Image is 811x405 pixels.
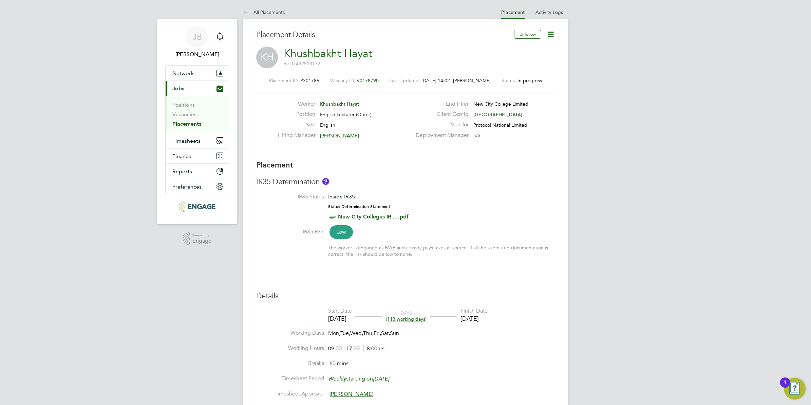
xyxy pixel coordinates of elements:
span: [PERSON_NAME] [329,391,373,398]
a: New City Colleges IR... .pdf [338,213,409,220]
a: Khushbakht Hayat [284,47,372,60]
nav: Main navigation [157,19,237,224]
a: Placements [172,121,201,127]
label: Position [278,111,315,118]
label: Vacancy ID [330,77,354,84]
span: Powered by [192,232,211,238]
button: Finance [166,148,229,163]
em: Weekly [328,375,346,382]
span: Fri, [374,330,381,337]
label: IR35 Status [256,193,324,200]
label: Timesheet Period [256,375,324,382]
label: Timesheet Approver [256,390,324,398]
label: Client Config [412,111,469,118]
button: About IR35 [322,178,329,185]
span: Josh Boulding [165,50,229,58]
h3: IR35 Determination [256,177,555,187]
span: Tue, [340,330,350,337]
label: Working Hours [256,345,324,352]
span: Low [329,225,353,239]
label: End Hirer [412,101,469,108]
span: m: 07432513172 [284,60,320,67]
span: Thu, [363,330,374,337]
span: New City College Limited [473,101,528,107]
span: In progress [517,77,542,84]
span: Jobs [172,85,184,92]
span: Khushbakht Hayat [320,101,359,107]
button: Network [166,66,229,81]
div: The worker is engaged as PAYE and already pays taxes at source. If all the submitted documentatio... [328,245,555,257]
label: Last Updated [390,77,419,84]
label: Working Days [256,330,324,337]
label: IR35 Risk [256,228,324,235]
a: All Placements [243,9,285,15]
a: Positions [172,102,195,108]
a: Go to home page [165,201,229,212]
span: Preferences [172,183,202,190]
img: protocol-logo-retina.png [179,201,215,212]
button: Preferences [166,179,229,194]
label: Deployment Manager [412,132,469,139]
span: Sun [390,330,399,337]
button: Jobs [166,81,229,96]
a: Activity Logs [535,9,563,15]
span: 8.00hrs [363,345,384,352]
span: Timesheets [172,138,201,144]
span: English Lecturer (Outer) [320,111,372,118]
span: Network [172,70,194,76]
a: JB[PERSON_NAME] [165,26,229,58]
div: Jobs [166,96,229,133]
span: Inside IR35 [328,193,355,200]
span: Mon, [328,330,340,337]
label: Hiring Manager [278,132,315,139]
div: Start Date [328,307,352,315]
div: Finish Date [460,307,488,315]
span: KH [256,47,278,68]
span: [GEOGRAPHIC_DATA] [473,111,522,118]
button: Open Resource Center, 1 new notification [784,378,806,400]
span: P301786 [300,77,319,84]
label: Status [502,77,515,84]
span: [PERSON_NAME] [320,133,359,139]
label: Placement ID [269,77,298,84]
button: Reports [166,164,229,179]
h3: Placement Details [256,30,509,40]
span: n/a [473,133,480,139]
span: (113 working days) [386,316,427,322]
span: English [320,122,335,128]
label: Vendor [412,121,469,128]
span: Reports [172,168,192,175]
span: Finance [172,153,191,159]
div: [DATE] [460,315,488,322]
span: [DATE] 14:02 - [421,77,453,84]
a: Powered byEngage [183,232,212,245]
a: Placement [501,10,525,15]
span: starting on [328,375,389,382]
strong: Status Determination Statement [328,204,390,209]
div: 09:00 - 17:00 [328,345,384,352]
label: Breaks [256,360,324,367]
span: JB [193,32,202,41]
div: DAYS [382,310,430,322]
span: [PERSON_NAME] [453,77,491,84]
span: Wed, [350,330,363,337]
label: Site [278,121,315,128]
label: Worker [278,101,315,108]
b: Placement [256,160,293,170]
em: [DATE] [373,375,389,382]
span: Protocol National Limited [473,122,527,128]
span: Sat, [381,330,390,337]
span: 60 mins [329,360,348,367]
h3: Details [256,291,555,301]
span: V0178790 [357,77,379,84]
div: 1 [784,383,787,391]
span: Engage [192,238,211,244]
a: Vacancies [172,111,196,118]
div: [DATE] [328,315,352,322]
button: Unfollow [514,30,541,39]
button: Timesheets [166,133,229,148]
